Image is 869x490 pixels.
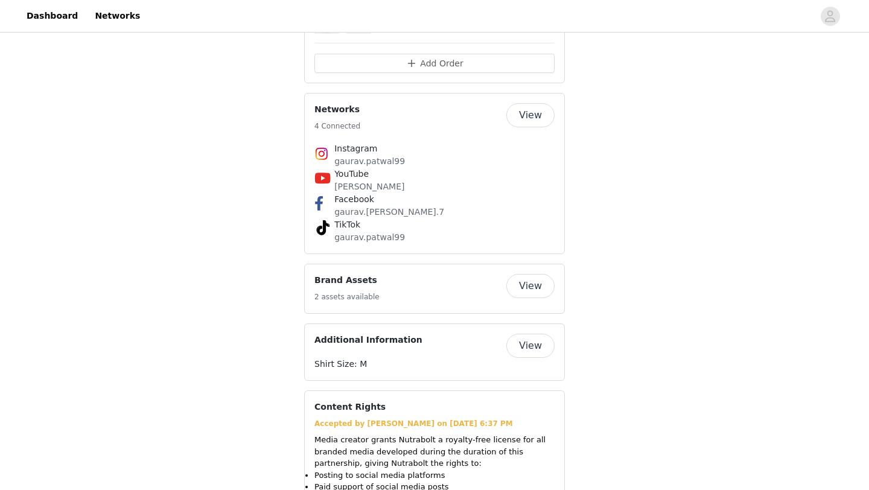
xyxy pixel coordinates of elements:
span: Shirt Size: M [314,359,367,369]
div: Brand Assets [304,264,565,314]
a: Dashboard [19,2,85,30]
button: Add Order [314,54,555,73]
button: View [506,334,555,358]
h4: YouTube [334,168,535,180]
h5: 4 Connected [314,121,360,132]
h4: Brand Assets [314,274,380,287]
div: Networks [304,93,565,254]
p: gaurav.patwal99 [334,231,535,244]
div: avatar [824,7,836,26]
p: gaurav.patwal99 [334,155,535,168]
button: View [506,274,555,298]
h4: Facebook [334,193,535,206]
a: Networks [88,2,147,30]
h4: TikTok [334,218,535,231]
h4: Instagram [334,142,535,155]
h4: Additional Information [314,334,422,346]
p: gaurav.[PERSON_NAME].7 [334,206,535,218]
button: View [506,103,555,127]
img: Instagram Icon [314,147,329,161]
li: Posting to social media platforms [314,469,555,482]
h5: 2 assets available [314,291,380,302]
div: Additional Information [304,323,565,381]
h4: Networks [314,103,360,116]
div: Accepted by [PERSON_NAME] on [DATE] 6:37 PM [314,418,555,429]
p: Media creator grants Nutrabolt a royalty-free license for all branded media developed during the ... [314,434,555,469]
p: [PERSON_NAME] [334,180,535,193]
h4: Content Rights [314,401,386,413]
